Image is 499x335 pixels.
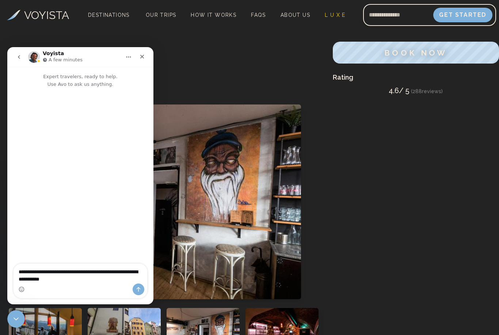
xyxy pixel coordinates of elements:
[278,10,313,20] a: About Us
[146,12,176,18] span: Our Trips
[333,72,499,83] h3: Rating
[191,12,236,18] span: How It Works
[7,7,69,23] a: VOYISTA
[325,12,346,18] span: L U X E
[333,42,499,64] button: BOOK NOW
[411,88,443,94] span: ( 288 reviews)
[281,12,310,18] span: About Us
[11,239,17,245] button: Emoji picker
[333,50,499,57] a: BOOK NOW
[125,236,137,248] button: Send a message…
[363,6,433,24] input: Email address
[7,10,20,20] img: Voyista Logo
[9,104,301,299] img: Montagu Hostel
[251,12,266,18] span: FAQs
[248,10,269,20] a: FAQs
[9,77,324,87] p: [PERSON_NAME][STREET_ADDRESS]
[24,7,69,23] h3: VOYISTA
[322,10,348,20] a: L U X E
[7,47,153,304] iframe: Intercom live chat
[85,9,133,31] span: Destinations
[9,56,324,71] h1: Montagu Hostel
[7,310,25,328] iframe: Intercom live chat
[384,48,447,57] span: BOOK NOW
[333,85,499,96] p: 4.6 / 5
[143,10,179,20] a: Our Trips
[433,8,492,22] button: Get Started
[188,10,239,20] a: How It Works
